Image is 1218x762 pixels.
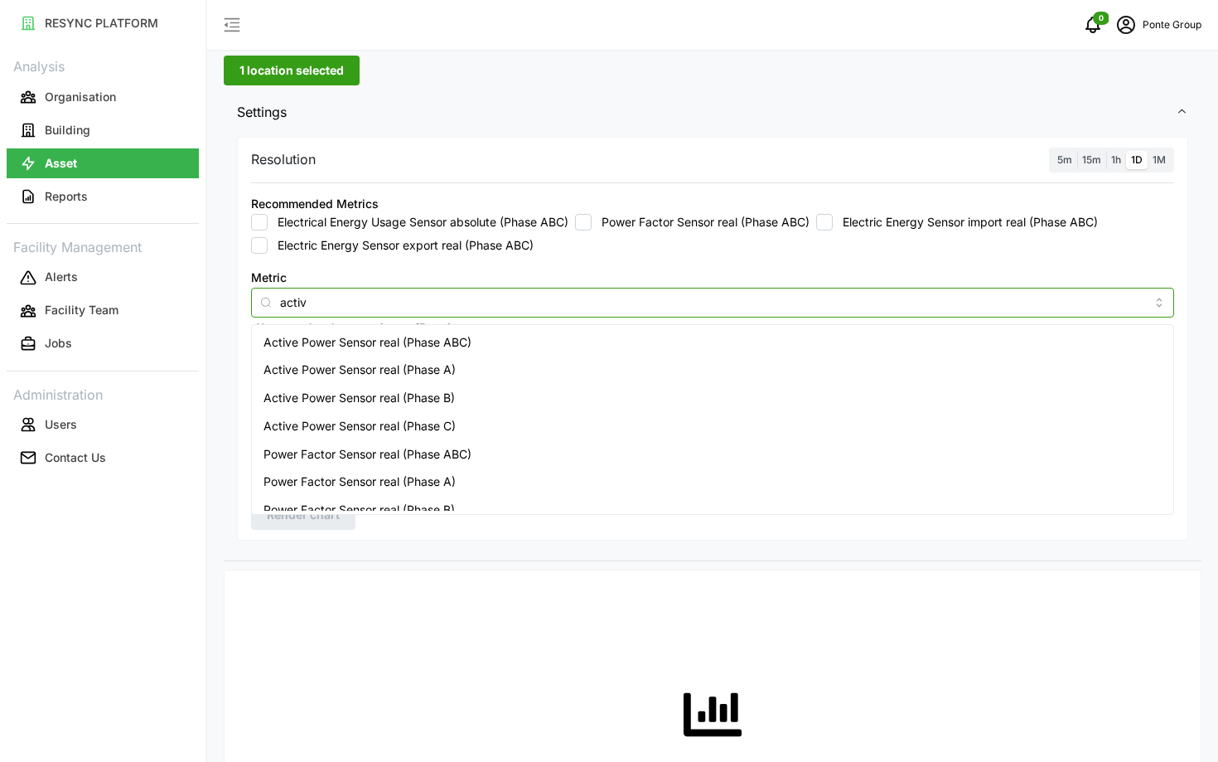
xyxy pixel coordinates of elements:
p: Ponte Group [1143,17,1201,33]
p: *You can only select a maximum of 5 metrics [251,321,1174,335]
button: Reports [7,182,199,211]
p: Organisation [45,89,116,105]
a: Contact Us [7,441,199,474]
button: Facility Team [7,296,199,326]
button: RESYNC PLATFORM [7,8,199,38]
button: Contact Us [7,443,199,473]
a: Building [7,114,199,147]
span: Render chart [267,501,340,529]
div: Settings [224,133,1201,561]
p: Contact Us [45,449,106,466]
p: Administration [7,381,199,405]
a: Jobs [7,328,199,361]
p: Facility Team [45,302,118,318]
p: Jobs [45,335,72,352]
button: Jobs [7,329,199,359]
span: Power Factor Sensor real (Phase ABC) [263,445,471,464]
span: 1h [1111,153,1121,166]
button: Render chart [251,500,355,530]
span: 0 [1099,12,1104,24]
button: schedule [1109,8,1143,41]
p: Asset [45,155,77,172]
a: Users [7,408,199,441]
button: Alerts [7,263,199,293]
p: RESYNC PLATFORM [45,15,158,32]
a: Alerts [7,261,199,294]
p: Analysis [7,53,199,77]
label: Electric Energy Sensor export real (Phase ABC) [268,237,534,254]
button: Building [7,115,199,145]
span: Power Factor Sensor real (Phase B) [263,501,455,519]
p: Building [45,122,90,138]
label: Metric [251,269,287,287]
p: Resolution [251,149,316,170]
span: Active Power Sensor real (Phase ABC) [263,333,471,352]
a: RESYNC PLATFORM [7,7,199,40]
span: Active Power Sensor real (Phase B) [263,389,455,407]
span: Active Power Sensor real (Phase C) [263,417,456,435]
a: Organisation [7,80,199,114]
div: Recommended Metrics [251,195,379,213]
button: Asset [7,148,199,178]
a: Asset [7,147,199,180]
button: 1 location selected [224,56,360,85]
span: Active Power Sensor real (Phase A) [263,361,456,379]
span: Settings [237,92,1176,133]
span: 1D [1131,153,1143,166]
p: Users [45,416,77,433]
p: Alerts [45,269,78,285]
label: Electric Energy Sensor import real (Phase ABC) [833,214,1098,231]
span: 15m [1082,153,1101,166]
a: Facility Team [7,294,199,328]
p: Reports [45,188,88,205]
a: Reports [7,180,199,213]
button: Organisation [7,82,199,112]
input: Select metric [280,293,1145,311]
p: Facility Management [7,234,199,258]
span: Power Factor Sensor real (Phase A) [263,473,456,491]
button: notifications [1076,8,1109,41]
button: Users [7,410,199,439]
button: Settings [224,92,1201,133]
span: 5m [1057,153,1072,166]
span: 1M [1153,153,1166,166]
span: 1 location selected [239,56,344,85]
label: Power Factor Sensor real (Phase ABC) [592,214,810,231]
label: Electrical Energy Usage Sensor absolute (Phase ABC) [268,214,568,231]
